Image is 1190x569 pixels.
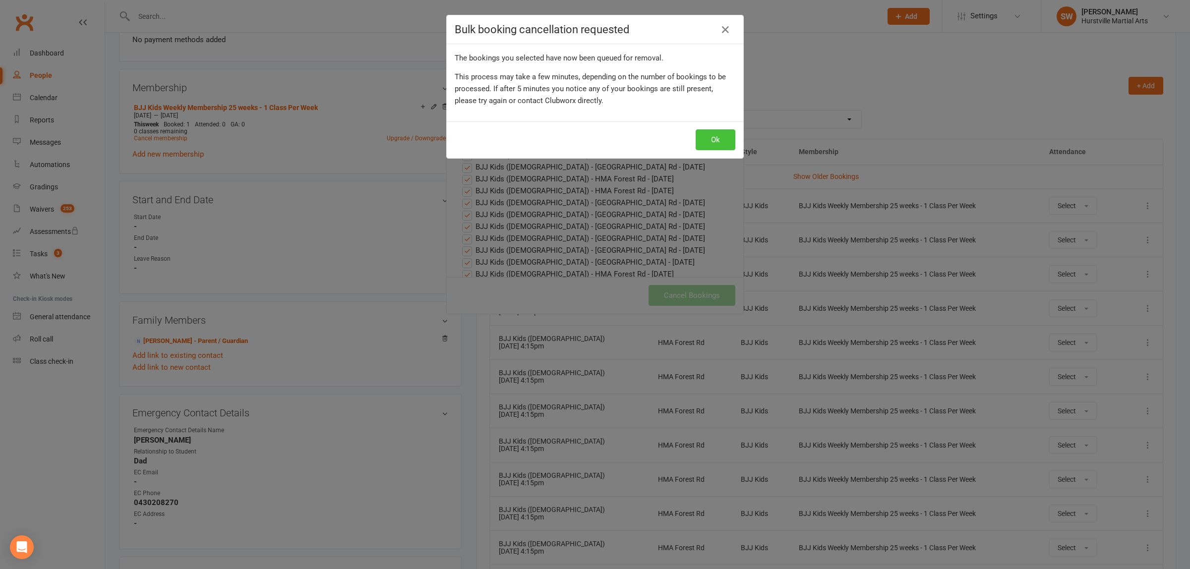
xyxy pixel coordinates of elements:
div: Open Intercom Messenger [10,535,34,559]
div: The bookings you selected have now been queued for removal. [455,52,735,64]
h4: Bulk booking cancellation requested [455,23,735,36]
div: This process may take a few minutes, depending on the number of bookings to be processed. If afte... [455,71,735,107]
button: Ok [696,129,735,150]
a: Close [717,22,733,38]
